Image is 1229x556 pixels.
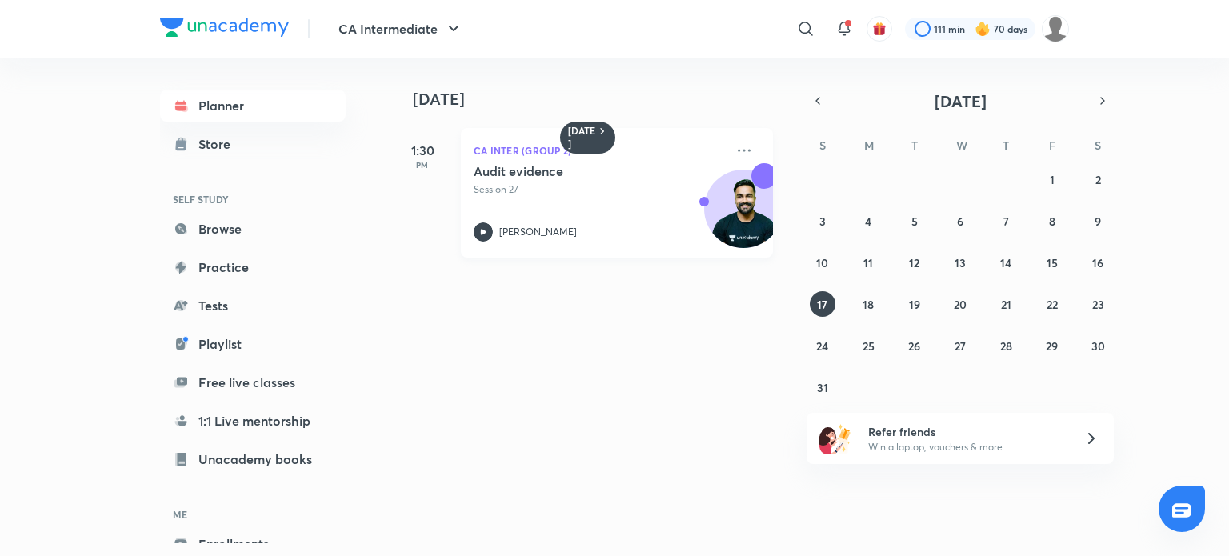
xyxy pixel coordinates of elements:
button: August 25, 2025 [855,333,881,358]
button: August 24, 2025 [810,333,835,358]
p: [PERSON_NAME] [499,225,577,239]
button: August 28, 2025 [993,333,1019,358]
img: Avatar [705,178,782,255]
abbr: Wednesday [956,138,967,153]
img: avatar [872,22,887,36]
abbr: August 30, 2025 [1091,338,1105,354]
h5: 1:30 [390,141,454,160]
button: August 17, 2025 [810,291,835,317]
a: Browse [160,213,346,245]
button: August 13, 2025 [947,250,973,275]
abbr: August 13, 2025 [955,255,966,270]
div: Store [198,134,240,154]
abbr: Tuesday [911,138,918,153]
button: avatar [867,16,892,42]
abbr: August 9, 2025 [1095,214,1101,229]
button: August 14, 2025 [993,250,1019,275]
abbr: August 7, 2025 [1003,214,1009,229]
abbr: August 4, 2025 [865,214,871,229]
abbr: August 15, 2025 [1047,255,1058,270]
button: [DATE] [829,90,1091,112]
h6: ME [160,501,346,528]
button: August 3, 2025 [810,208,835,234]
button: August 26, 2025 [902,333,927,358]
button: August 1, 2025 [1039,166,1065,192]
span: [DATE] [935,90,987,112]
abbr: August 12, 2025 [909,255,919,270]
button: August 16, 2025 [1085,250,1111,275]
button: August 10, 2025 [810,250,835,275]
abbr: August 6, 2025 [957,214,963,229]
button: August 18, 2025 [855,291,881,317]
h4: [DATE] [413,90,789,109]
button: CA Intermediate [329,13,473,45]
img: referral [819,422,851,454]
button: August 15, 2025 [1039,250,1065,275]
button: August 21, 2025 [993,291,1019,317]
button: August 31, 2025 [810,374,835,400]
abbr: August 24, 2025 [816,338,828,354]
button: August 12, 2025 [902,250,927,275]
h5: Audit evidence [474,163,673,179]
h6: [DATE] [568,125,596,150]
abbr: August 27, 2025 [955,338,966,354]
img: dhanak [1042,15,1069,42]
abbr: August 23, 2025 [1092,297,1104,312]
abbr: August 3, 2025 [819,214,826,229]
button: August 29, 2025 [1039,333,1065,358]
a: Planner [160,90,346,122]
abbr: August 26, 2025 [908,338,920,354]
button: August 22, 2025 [1039,291,1065,317]
a: Free live classes [160,366,346,398]
button: August 7, 2025 [993,208,1019,234]
img: Company Logo [160,18,289,37]
a: Playlist [160,328,346,360]
a: Unacademy books [160,443,346,475]
button: August 23, 2025 [1085,291,1111,317]
abbr: August 5, 2025 [911,214,918,229]
abbr: August 18, 2025 [863,297,874,312]
abbr: Sunday [819,138,826,153]
button: August 11, 2025 [855,250,881,275]
button: August 4, 2025 [855,208,881,234]
h6: SELF STUDY [160,186,346,213]
abbr: August 1, 2025 [1050,172,1055,187]
abbr: August 14, 2025 [1000,255,1011,270]
abbr: Friday [1049,138,1055,153]
abbr: August 21, 2025 [1001,297,1011,312]
a: 1:1 Live mentorship [160,405,346,437]
a: Store [160,128,346,160]
button: August 6, 2025 [947,208,973,234]
abbr: August 17, 2025 [817,297,827,312]
button: August 5, 2025 [902,208,927,234]
p: PM [390,160,454,170]
a: Company Logo [160,18,289,41]
abbr: August 19, 2025 [909,297,920,312]
abbr: August 31, 2025 [817,380,828,395]
abbr: August 22, 2025 [1047,297,1058,312]
abbr: August 28, 2025 [1000,338,1012,354]
abbr: August 29, 2025 [1046,338,1058,354]
button: August 2, 2025 [1085,166,1111,192]
abbr: August 8, 2025 [1049,214,1055,229]
p: Win a laptop, vouchers & more [868,440,1065,454]
abbr: Saturday [1095,138,1101,153]
button: August 8, 2025 [1039,208,1065,234]
button: August 20, 2025 [947,291,973,317]
abbr: Monday [864,138,874,153]
abbr: August 11, 2025 [863,255,873,270]
a: Practice [160,251,346,283]
a: Tests [160,290,346,322]
img: streak [975,21,991,37]
button: August 27, 2025 [947,333,973,358]
button: August 30, 2025 [1085,333,1111,358]
abbr: August 25, 2025 [863,338,875,354]
abbr: August 10, 2025 [816,255,828,270]
button: August 9, 2025 [1085,208,1111,234]
p: Session 27 [474,182,725,197]
button: August 19, 2025 [902,291,927,317]
p: CA Inter (Group 2) [474,141,725,160]
abbr: August 16, 2025 [1092,255,1103,270]
h6: Refer friends [868,423,1065,440]
abbr: August 20, 2025 [954,297,967,312]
